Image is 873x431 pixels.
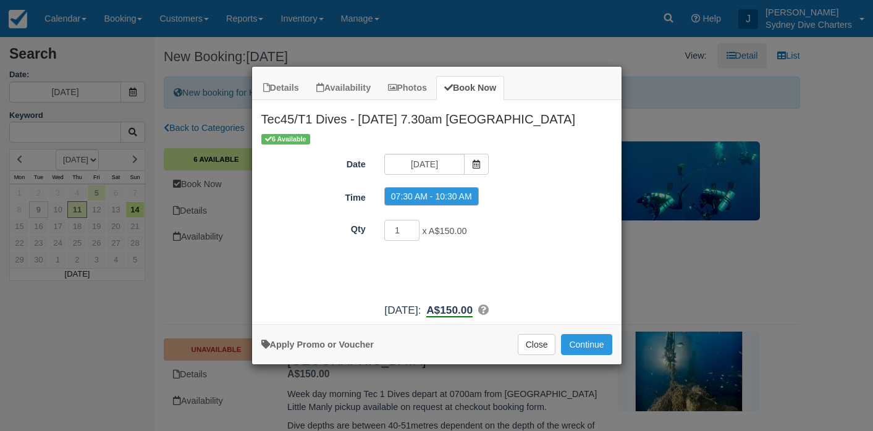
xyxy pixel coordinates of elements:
span: 6 Available [261,134,310,144]
label: 07:30 AM - 10:30 AM [384,187,479,206]
h2: Tec45/T1 Dives - [DATE] 7.30am [GEOGRAPHIC_DATA] [252,100,622,132]
div: : [252,303,622,318]
div: Item Modal [252,100,622,318]
span: x A$150.00 [422,227,466,236]
span: [DATE] [384,304,418,316]
a: Availability [308,76,379,100]
button: Close [518,334,556,355]
label: Time [252,187,375,204]
b: A$150.00 [426,304,473,317]
a: Details [255,76,307,100]
label: Qty [252,219,375,236]
a: Photos [380,76,435,100]
button: Add to Booking [561,334,612,355]
a: Book Now [436,76,504,100]
label: Date [252,154,375,171]
a: Apply Voucher [261,340,374,349]
input: Qty [384,220,420,241]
